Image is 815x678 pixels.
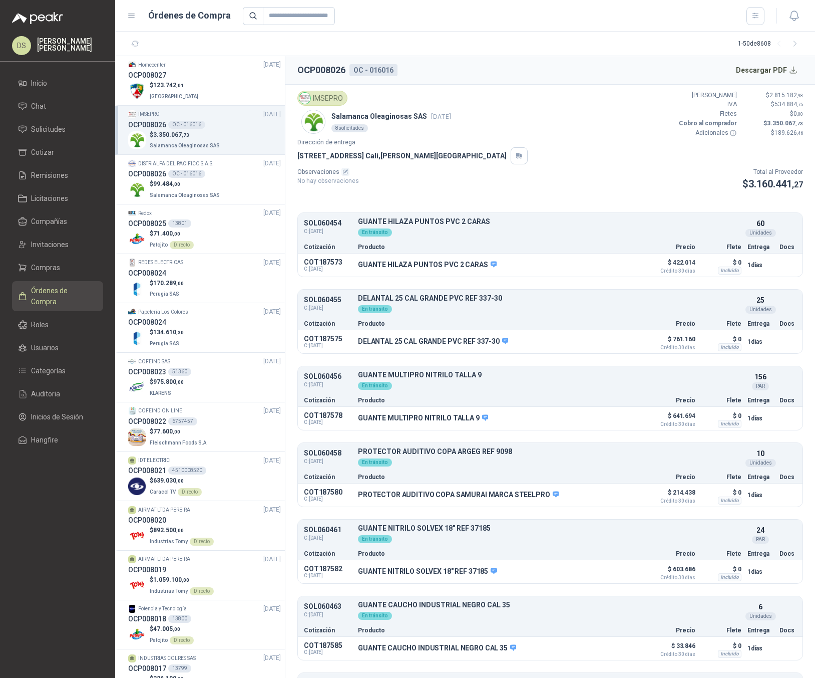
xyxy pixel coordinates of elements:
img: Company Logo [128,407,136,415]
button: Descargar PDF [730,60,803,80]
span: ,00 [173,626,180,632]
p: 1 días [747,336,773,348]
p: $ 214.438 [645,487,695,504]
div: 6757457 [168,417,197,425]
p: Producto [358,321,639,327]
img: Company Logo [128,280,146,298]
span: Solicitudes [31,124,66,135]
p: IMSEPRO [138,110,160,118]
a: Cotizar [12,143,103,162]
span: C: [DATE] [304,381,352,389]
p: Docs [779,474,796,480]
a: Auditoria [12,384,103,403]
div: 13801 [168,219,191,228]
p: $ [150,81,200,90]
a: Compras [12,258,103,277]
div: En tránsito [358,535,392,543]
span: ,27 [792,180,803,189]
span: [DATE] [263,604,281,614]
p: DELANTAL 25 CAL GRANDE PVC REF 337-30 [358,295,741,302]
span: 170.289 [153,280,184,287]
span: [DATE] [263,208,281,218]
p: 24 [756,525,764,536]
div: OC - 016016 [349,64,397,76]
p: [STREET_ADDRESS] Cali , [PERSON_NAME][GEOGRAPHIC_DATA] [297,150,507,161]
span: 77.600 [153,428,180,435]
img: Company Logo [128,131,146,149]
span: ,00 [176,528,184,533]
a: Company LogoIMSEPRO[DATE] OCP008026OC - 016016Company Logo$3.350.067,73Salamanca Oleaginosas SAS [128,110,281,151]
span: [DATE] [263,60,281,70]
span: ,00 [176,478,184,484]
h3: OCP008018 [128,613,166,624]
p: Precio [645,474,695,480]
p: Docs [779,244,796,250]
span: Perugia SAS [150,291,179,297]
div: 4510008520 [168,467,206,475]
a: Licitaciones [12,189,103,208]
div: IMSEPRO [297,91,347,106]
a: Company LogoPotencia y Tecnología[DATE] OCP00801813800Company Logo$47.005,00PatojitoDirecto [128,604,281,645]
span: 47.005 [153,625,180,632]
p: GUANTE NITRILO SOLVEX 18" REF 37185 [358,525,741,532]
span: [GEOGRAPHIC_DATA] [150,94,198,99]
span: Crédito 30 días [645,422,695,427]
div: Directo [170,636,194,644]
p: GUANTE MULTIPRO NITRILO TALLA 9 [358,414,488,423]
img: Company Logo [128,308,136,316]
a: Inicio [12,74,103,93]
span: 3.160.441 [748,178,803,190]
p: INDUSTRIAS COLRES SAS [138,654,196,662]
a: AIRMAT LTDA PEREIRA[DATE] OCP008019Company Logo$1.059.100,00Industrias TomyDirecto [128,555,281,596]
p: Producto [358,244,639,250]
p: $ [743,91,803,100]
p: $ [743,109,803,119]
span: 134.610 [153,329,184,336]
p: $ [150,229,194,239]
span: Salamanca Oleaginosas SAS [150,143,220,148]
p: 156 [754,371,766,382]
img: Company Logo [128,110,136,118]
p: Precio [645,244,695,250]
div: PAR [752,536,769,544]
p: $ [150,575,214,585]
p: $ [743,119,803,128]
span: [DATE] [263,307,281,317]
a: AIRMAT LTDA PEREIRA[DATE] OCP008020Company Logo$892.500,00Industrias TomyDirecto [128,505,281,546]
span: ,01 [176,83,184,88]
span: Hangfire [31,434,58,445]
h2: OCP008026 [297,63,345,77]
a: Remisiones [12,166,103,185]
h3: OCP008025 [128,218,166,229]
div: 13800 [168,615,191,623]
p: Cotización [304,474,352,480]
a: Company LogoPapeleria Los Colores[DATE] OCP008024Company Logo$134.610,30Perugia SAS [128,307,281,348]
a: Compañías [12,212,103,231]
span: Patojito [150,242,168,248]
div: 1 - 50 de 8608 [738,36,803,52]
a: Company LogoREDES ELECTRICAS[DATE] OCP008024Company Logo$170.289,00Perugia SAS [128,258,281,299]
a: Company LogoDISTRIALFA DEL PACIFICO S.A.S.[DATE] OCP008026OC - 016016Company Logo$99.484,00Salama... [128,159,281,200]
span: ,98 [797,93,803,98]
span: Licitaciones [31,193,68,204]
p: $ [150,279,184,288]
h1: Órdenes de Compra [148,9,231,23]
p: Producto [358,474,639,480]
span: C: [DATE] [304,304,352,312]
span: Industrias Tomy [150,588,188,594]
p: Salamanca Oleaginosas SAS [331,111,451,122]
img: Company Logo [128,626,146,643]
span: Invitaciones [31,239,69,250]
h3: OCP008019 [128,564,166,575]
img: Company Logo [128,209,136,217]
span: Roles [31,319,49,330]
p: Entrega [747,474,773,480]
span: C: [DATE] [304,496,352,502]
span: ,30 [176,330,184,335]
p: DELANTAL 25 CAL GRANDE PVC REF 337-30 [358,337,508,346]
img: Company Logo [128,231,146,248]
p: Precio [645,397,695,403]
a: Usuarios [12,338,103,357]
p: Cobro al comprador [677,119,737,128]
span: Caracol TV [150,489,176,495]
